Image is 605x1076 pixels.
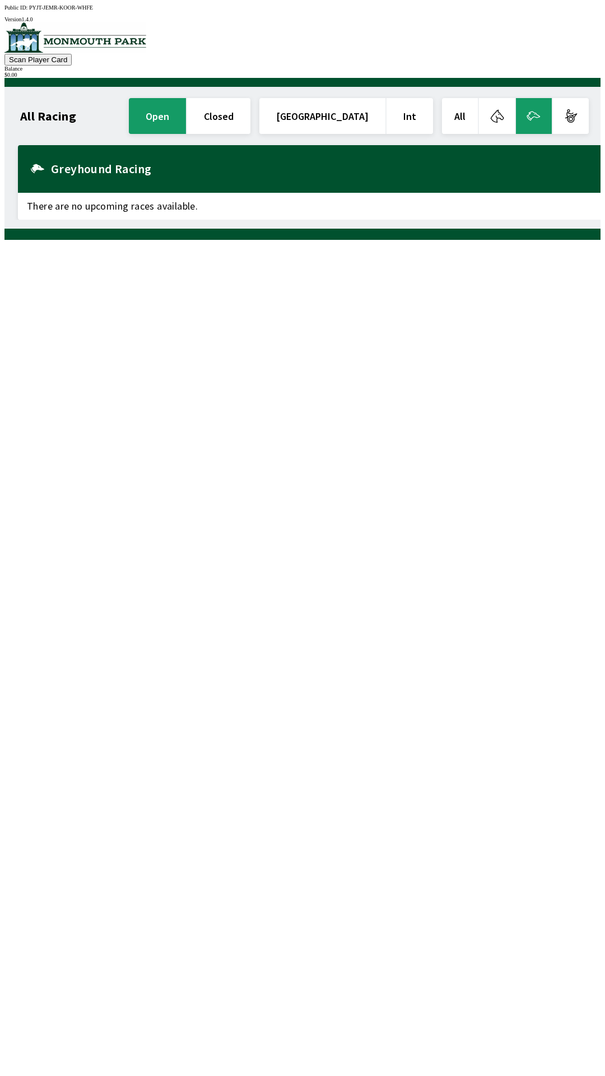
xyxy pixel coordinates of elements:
h1: All Racing [20,112,76,120]
button: open [129,98,186,134]
div: Version 1.4.0 [4,16,601,22]
div: Public ID: [4,4,601,11]
button: Int [387,98,433,134]
button: closed [187,98,250,134]
span: PYJT-JEMR-KOOR-WHFE [29,4,93,11]
div: $ 0.00 [4,72,601,78]
span: There are no upcoming races available. [18,193,601,220]
div: Balance [4,66,601,72]
h2: Greyhound Racing [51,164,592,173]
button: Scan Player Card [4,54,72,66]
img: venue logo [4,22,146,53]
button: [GEOGRAPHIC_DATA] [259,98,385,134]
button: All [442,98,478,134]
